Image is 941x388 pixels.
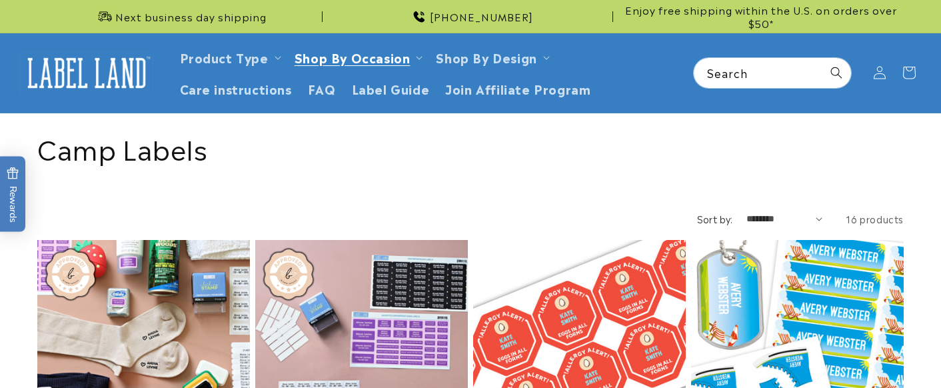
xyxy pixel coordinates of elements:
[180,81,292,96] span: Care instructions
[300,73,344,104] a: FAQ
[428,41,554,73] summary: Shop By Design
[15,47,159,99] a: Label Land
[295,49,411,65] span: Shop By Occasion
[344,73,438,104] a: Label Guide
[172,41,287,73] summary: Product Type
[37,130,904,165] h1: Camp Labels
[352,81,430,96] span: Label Guide
[115,10,267,23] span: Next business day shipping
[618,3,904,29] span: Enjoy free shipping within the U.S. on orders over $50*
[172,73,300,104] a: Care instructions
[180,48,269,66] a: Product Type
[430,10,533,23] span: [PHONE_NUMBER]
[436,48,536,66] a: Shop By Design
[287,41,429,73] summary: Shop By Occasion
[880,331,928,375] iframe: Gorgias live chat messenger
[7,167,19,223] span: Rewards
[437,73,598,104] a: Join Affiliate Program
[627,46,904,383] iframe: Gorgias live chat campaigns
[20,52,153,93] img: Label Land
[445,81,590,96] span: Join Affiliate Program
[308,81,336,96] span: FAQ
